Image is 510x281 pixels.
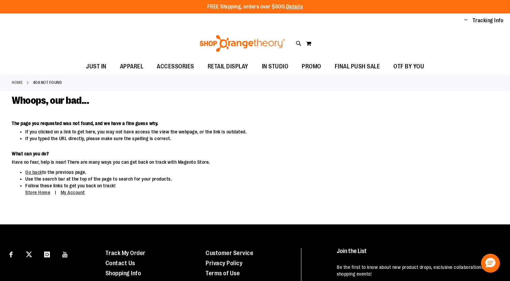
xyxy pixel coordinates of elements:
a: ACCESSORIES [150,59,201,74]
a: IN STUDIO [255,59,295,74]
a: Visit our Facebook page [5,248,17,260]
a: APPAREL [113,59,150,74]
li: If you clicked on a link to get here, you may not have access the view the webpage, or the link i... [25,128,397,135]
span: OTF BY YOU [393,59,424,74]
dt: The page you requested was not found, and we have a fine guess why. [12,120,397,127]
button: Hello, have a question? Let’s chat. [481,254,500,273]
dt: What can you do? [12,150,397,157]
dd: Have no fear, help is near! There are many ways you can get back on track with Magento Store. [12,159,397,165]
a: Tracking Info [473,17,504,24]
span: RETAIL DISPLAY [208,59,248,74]
button: Account menu [464,17,468,24]
span: PROMO [302,59,321,74]
a: Terms of Use [206,270,240,277]
strong: 404 Not Found [33,80,62,86]
h4: Join the List [337,248,497,260]
p: Be the first to know about new product drops, exclusive collaborations, and shopping events! [337,264,497,277]
li: Use the search bar at the top of the page to search for your products. [25,176,397,182]
a: Details [286,4,303,10]
a: Home [12,80,23,86]
a: Visit our Youtube page [59,248,71,260]
li: Follow these links to get you back on track! [25,182,397,196]
img: Twitter [26,251,32,257]
span: JUST IN [86,59,107,74]
a: Contact Us [106,260,135,267]
span: Whoops, our bad... [12,95,89,106]
p: FREE Shipping, orders over $600. [207,3,303,11]
a: Track My Order [106,250,146,256]
span: IN STUDIO [262,59,289,74]
a: Shopping Info [106,270,141,277]
a: PROMO [295,59,328,74]
a: Visit our Instagram page [41,248,53,260]
img: Shop Orangetheory [199,35,286,52]
a: Customer Service [206,250,253,256]
li: If you typed the URL directly, please make sure the spelling is correct. [25,135,397,142]
span: | [52,187,60,198]
span: ACCESSORIES [157,59,194,74]
a: Go back [25,169,42,175]
a: My Account [61,190,85,195]
a: RETAIL DISPLAY [201,59,255,74]
a: Visit our X page [23,248,35,260]
a: JUST IN [79,59,113,74]
li: to the previous page. [25,169,397,176]
span: FINAL PUSH SALE [335,59,380,74]
a: FINAL PUSH SALE [328,59,387,74]
span: APPAREL [120,59,144,74]
a: Privacy Policy [206,260,242,267]
a: OTF BY YOU [387,59,431,74]
a: Store Home [25,190,50,195]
